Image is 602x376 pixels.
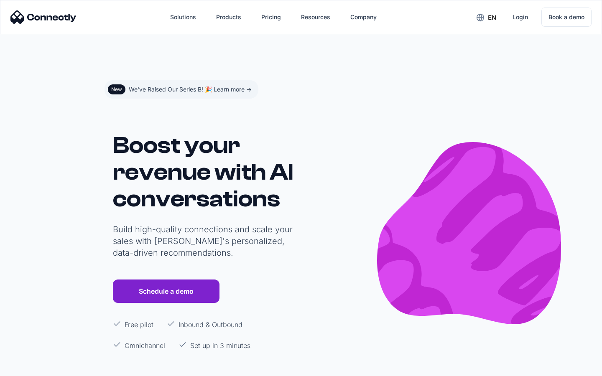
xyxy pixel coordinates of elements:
[8,361,50,373] aside: Language selected: English
[17,361,50,373] ul: Language list
[111,86,122,93] div: New
[113,132,297,212] h1: Boost your revenue with AI conversations
[255,7,288,27] a: Pricing
[488,12,496,23] div: en
[506,7,535,27] a: Login
[513,11,528,23] div: Login
[10,10,77,24] img: Connectly Logo
[129,84,252,95] div: We've Raised Our Series B! 🎉 Learn more ->
[170,11,196,23] div: Solutions
[261,11,281,23] div: Pricing
[113,279,219,303] a: Schedule a demo
[190,340,250,351] p: Set up in 3 minutes
[216,11,241,23] div: Products
[350,11,377,23] div: Company
[179,320,242,330] p: Inbound & Outbound
[113,224,297,259] p: Build high-quality connections and scale your sales with [PERSON_NAME]'s personalized, data-drive...
[125,340,165,351] p: Omnichannel
[125,320,153,330] p: Free pilot
[541,8,592,27] a: Book a demo
[301,11,330,23] div: Resources
[105,80,258,99] a: NewWe've Raised Our Series B! 🎉 Learn more ->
